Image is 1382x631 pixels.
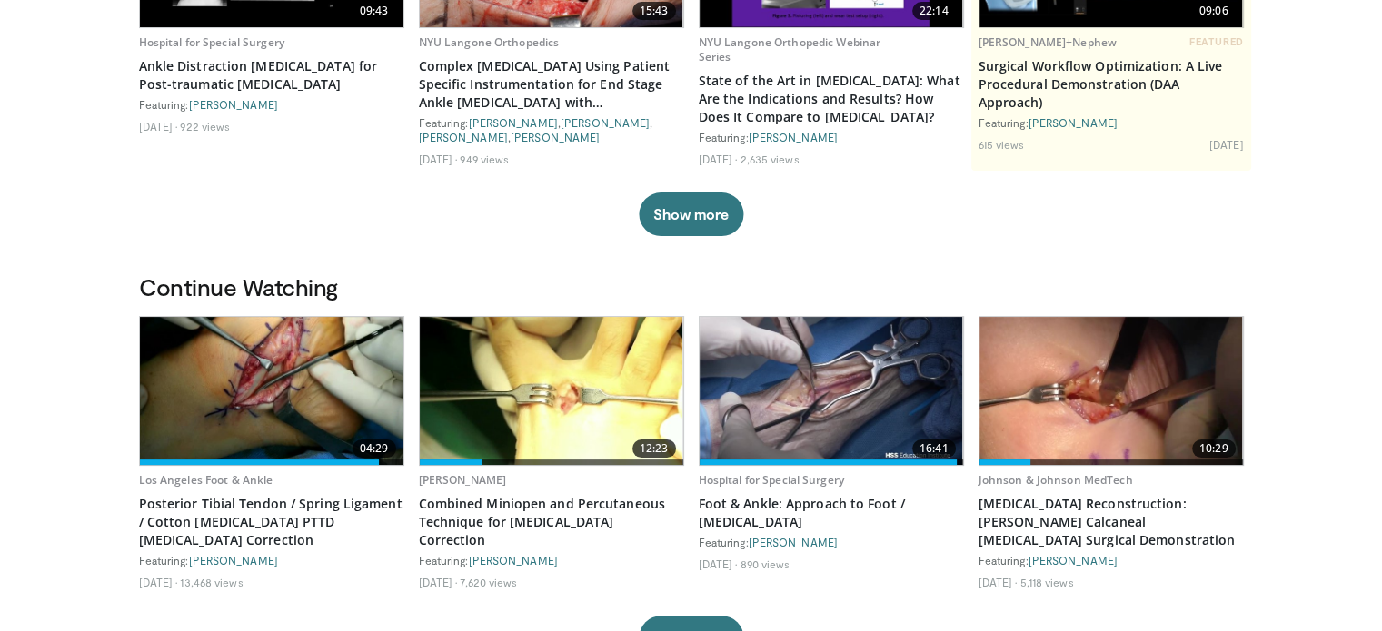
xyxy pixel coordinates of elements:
[460,575,517,589] li: 7,620 views
[139,272,1244,301] h3: Continue Watching
[749,536,838,548] a: [PERSON_NAME]
[1029,116,1118,129] a: [PERSON_NAME]
[700,317,963,465] a: 16:41
[189,98,278,111] a: [PERSON_NAME]
[420,317,683,465] a: 12:23
[469,116,558,129] a: [PERSON_NAME]
[979,137,1025,152] li: 615 views
[180,119,230,133] li: 922 views
[979,35,1117,50] a: [PERSON_NAME]+Nephew
[740,557,790,571] li: 890 views
[139,119,178,133] li: [DATE]
[979,472,1133,488] a: Johnson & Johnson MedTech
[699,152,738,166] li: [DATE]
[979,495,1244,549] a: [MEDICAL_DATA] Reconstruction: [PERSON_NAME] Calcaneal [MEDICAL_DATA] Surgical Demonstration
[419,57,684,112] a: Complex [MEDICAL_DATA] Using Patient Specific Instrumentation for End Stage Ankle [MEDICAL_DATA] ...
[979,115,1244,130] div: Featuring:
[979,317,1243,465] a: 10:29
[700,317,963,465] img: c0f33d2c-ff1a-46e4-815e-c90548e8c577.620x360_q85_upscale.jpg
[979,553,1244,567] div: Featuring:
[1019,575,1073,589] li: 5,118 views
[632,2,676,20] span: 15:43
[420,317,683,465] img: 3e364f3d-686f-4e9c-95fc-b5685a857d88.620x360_q85_upscale.jpg
[979,57,1244,112] a: Surgical Workflow Optimization: A Live Procedural Demonstration (DAA Approach)
[180,575,243,589] li: 13,468 views
[419,115,684,144] div: Featuring: , , ,
[419,152,458,166] li: [DATE]
[139,57,404,94] a: Ankle Distraction [MEDICAL_DATA] for Post-traumatic [MEDICAL_DATA]
[139,575,178,589] li: [DATE]
[139,553,404,567] div: Featuring:
[140,317,403,465] a: 04:29
[639,192,743,236] button: Show more
[740,152,799,166] li: 2,635 views
[912,439,956,458] span: 16:41
[469,554,558,567] a: [PERSON_NAME]
[419,575,458,589] li: [DATE]
[632,439,676,458] span: 12:23
[419,553,684,567] div: Featuring:
[979,575,1018,589] li: [DATE]
[419,35,560,50] a: NYU Langone Orthopedics
[979,317,1243,465] img: 80ad437c-7ccf-4354-94af-0190d3bdec88.620x360_q85_upscale.jpg
[139,472,273,488] a: Los Angeles Foot & Ankle
[353,439,396,458] span: 04:29
[1192,439,1236,458] span: 10:29
[1192,2,1236,20] span: 09:06
[699,535,964,549] div: Featuring:
[1209,137,1244,152] li: [DATE]
[699,35,881,64] a: NYU Langone Orthopedic Webinar Series
[189,554,278,567] a: [PERSON_NAME]
[140,317,403,465] img: 31d347b7-8cdb-4553-8407-4692467e4576.620x360_q85_upscale.jpg
[139,495,404,549] a: Posterior Tibial Tendon / Spring Ligament / Cotton [MEDICAL_DATA] PTTD [MEDICAL_DATA] Correction
[749,131,838,143] a: [PERSON_NAME]
[699,495,964,531] a: Foot & Ankle: Approach to Foot / [MEDICAL_DATA]
[699,72,964,126] a: State of the Art in [MEDICAL_DATA]: What Are the Indications and Results? How Does It Compare to ...
[912,2,956,20] span: 22:14
[419,472,507,488] a: [PERSON_NAME]
[1189,35,1243,48] span: FEATURED
[460,152,509,166] li: 949 views
[139,35,284,50] a: Hospital for Special Surgery
[699,472,844,488] a: Hospital for Special Surgery
[1029,554,1118,567] a: [PERSON_NAME]
[419,131,508,143] a: [PERSON_NAME]
[699,130,964,144] div: Featuring:
[139,97,404,112] div: Featuring:
[419,495,684,549] a: Combined Miniopen and Percutaneous Technique for [MEDICAL_DATA] Correction
[561,116,650,129] a: [PERSON_NAME]
[511,131,600,143] a: [PERSON_NAME]
[699,557,738,571] li: [DATE]
[353,2,396,20] span: 09:43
